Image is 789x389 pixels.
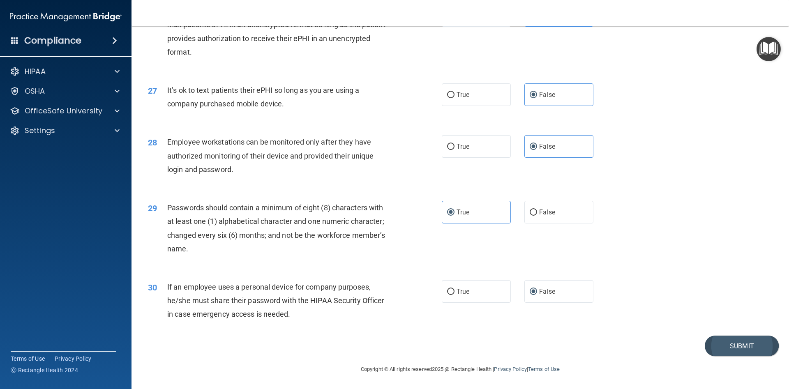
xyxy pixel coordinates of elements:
[530,209,537,216] input: False
[24,35,81,46] h4: Compliance
[457,91,469,99] span: True
[167,86,359,108] span: It’s ok to text patients their ePHI so long as you are using a company purchased mobile device.
[539,91,555,99] span: False
[757,37,781,61] button: Open Resource Center
[457,208,469,216] span: True
[25,86,45,96] p: OSHA
[11,366,78,374] span: Ⓒ Rectangle Health 2024
[457,288,469,295] span: True
[494,366,526,372] a: Privacy Policy
[10,106,120,116] a: OfficeSafe University
[457,143,469,150] span: True
[10,126,120,136] a: Settings
[148,86,157,96] span: 27
[167,203,385,253] span: Passwords should contain a minimum of eight (8) characters with at least one (1) alphabetical cha...
[530,144,537,150] input: False
[167,283,384,318] span: If an employee uses a personal device for company purposes, he/she must share their password with...
[539,288,555,295] span: False
[167,138,374,173] span: Employee workstations can be monitored only after they have authorized monitoring of their device...
[148,283,157,292] span: 30
[447,209,454,216] input: True
[539,143,555,150] span: False
[11,354,45,363] a: Terms of Use
[148,138,157,147] span: 28
[310,356,610,382] div: Copyright © All rights reserved 2025 @ Rectangle Health | |
[539,208,555,216] span: False
[705,336,779,357] button: Submit
[528,366,560,372] a: Terms of Use
[530,92,537,98] input: False
[25,67,46,76] p: HIPAA
[530,289,537,295] input: False
[25,126,55,136] p: Settings
[447,289,454,295] input: True
[447,92,454,98] input: True
[10,67,120,76] a: HIPAA
[167,7,387,56] span: Even though regular email is not secure, practices are allowed to e-mail patients ePHI in an unen...
[447,144,454,150] input: True
[25,106,102,116] p: OfficeSafe University
[10,9,122,25] img: PMB logo
[55,354,92,363] a: Privacy Policy
[10,86,120,96] a: OSHA
[148,203,157,213] span: 29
